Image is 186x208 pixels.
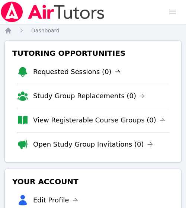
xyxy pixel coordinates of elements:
[31,27,60,34] a: Dashboard
[33,67,121,77] a: Requested Sessions (0)
[33,115,165,125] a: View Registerable Course Groups (0)
[33,139,153,150] a: Open Study Group Invitations (0)
[31,28,60,33] span: Dashboard
[4,27,182,34] nav: Breadcrumb
[11,47,175,60] h3: Tutoring Opportunities
[11,175,175,188] h3: Your Account
[33,91,145,101] a: Study Group Replacements (0)
[33,195,78,205] a: Edit Profile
